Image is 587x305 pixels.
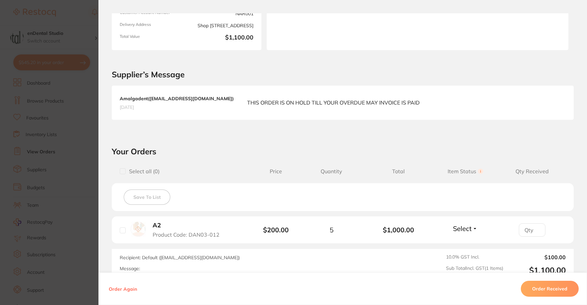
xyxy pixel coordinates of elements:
[153,232,220,238] span: Product Code: DAN03-012
[120,96,234,102] b: Amalgadent ( [EMAIL_ADDRESS][DOMAIN_NAME] )
[189,22,253,29] span: Shop [STREET_ADDRESS]
[330,226,334,234] span: 5
[453,224,472,233] span: Select
[247,99,420,106] p: THIS ORDER IS ON HOLD TILL YOUR OVERDUE MAY INVOICE IS PAID
[253,168,298,175] span: Price
[263,226,289,234] b: $200.00
[107,286,139,292] button: Order Again
[120,10,184,17] span: Customer Account Number
[451,224,480,233] button: Select
[120,22,184,29] span: Delivery Address
[509,266,566,275] output: $1,100.00
[446,266,503,275] span: Sub Total Incl. GST ( 1 Items)
[124,190,170,205] button: Save To List
[112,70,574,79] h2: Supplier’s Message
[126,168,160,175] span: Select all ( 0 )
[499,168,566,175] span: Qty Received
[519,223,545,237] input: Qty
[120,255,240,261] span: Recipient: Default ( [EMAIL_ADDRESS][DOMAIN_NAME] )
[120,104,234,110] span: [DATE]
[365,168,432,175] span: Total
[112,146,574,156] h2: Your Orders
[509,254,566,260] output: $100.00
[189,34,253,42] b: $1,100.00
[151,222,228,238] button: A2 Product Code: DAN03-012
[446,254,503,260] span: 10.0 % GST Incl.
[521,281,579,297] button: Order Received
[131,222,146,237] img: A2
[189,10,253,17] span: NAR001
[120,34,184,42] span: Total Value
[432,168,499,175] span: Item Status
[365,226,432,234] b: $1,000.00
[153,222,161,229] b: A2
[298,168,365,175] span: Quantity
[120,266,140,271] label: Message:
